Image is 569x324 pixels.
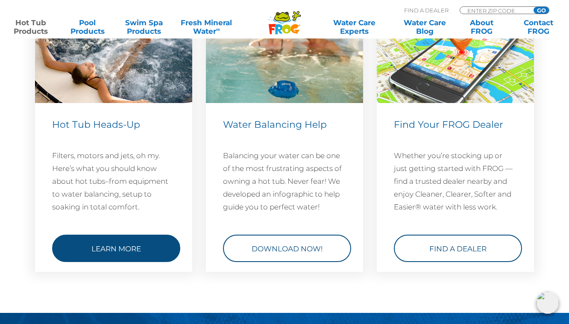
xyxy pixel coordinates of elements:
[377,14,534,103] img: Find a Dealer Image (546 x 310 px)
[216,26,220,32] sup: ∞
[223,149,346,213] p: Balancing your water can be one of the most frustrating aspects of owning a hot tub. Never fear! ...
[318,18,390,35] a: Water CareExperts
[52,119,140,130] span: Hot Tub Heads-Up
[460,18,504,35] a: AboutFROG
[52,235,180,262] a: Learn More
[9,18,53,35] a: Hot TubProducts
[466,7,524,14] input: Zip Code Form
[394,149,517,213] p: Whether you’re stocking up or just getting started with FROG — find a trusted dealer nearby and e...
[516,18,560,35] a: ContactFROG
[206,14,363,103] img: hot-tub-featured-image-1
[534,7,549,14] input: GO
[404,6,449,14] p: Find A Dealer
[35,14,192,103] img: hot-tub-relaxing
[52,149,175,213] p: Filters, motors and jets, oh my. Here’s what you should know about hot tubs–from equipment to wat...
[122,18,166,35] a: Swim SpaProducts
[179,18,234,35] a: Fresh MineralWater∞
[65,18,109,35] a: PoolProducts
[394,119,503,130] span: Find Your FROG Dealer
[223,235,351,262] a: Download Now!
[537,292,559,314] img: openIcon
[394,235,522,262] a: Find a Dealer
[223,119,327,130] span: Water Balancing Help
[403,18,447,35] a: Water CareBlog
